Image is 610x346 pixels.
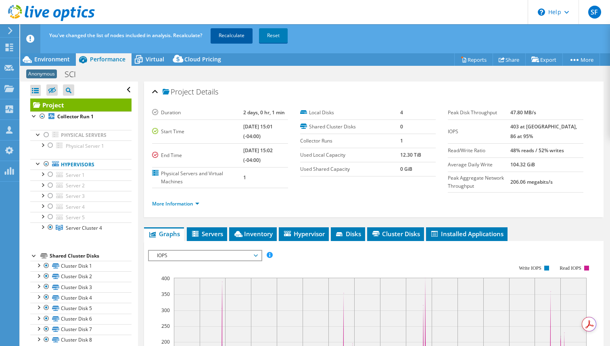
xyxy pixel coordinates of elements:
a: Server 2 [30,180,132,191]
label: Peak Disk Throughput [448,109,510,117]
a: Share [493,53,526,66]
span: Servers [191,230,223,238]
div: Shared Cluster Disks [50,251,132,261]
span: Hypervisor [283,230,325,238]
text: 250 [161,323,170,329]
b: 1 [243,174,246,181]
span: Server Cluster 4 [66,224,102,231]
a: Server Cluster 4 [30,222,132,233]
label: Physical Servers and Virtual Machines [152,170,243,186]
a: Reset [259,28,288,43]
a: Collector Run 1 [30,111,132,122]
span: Cloud Pricing [184,55,221,63]
span: Disks [335,230,361,238]
span: Inventory [233,230,273,238]
a: Physical Server 1 [30,140,132,151]
span: Server 1 [66,172,85,178]
a: Cluster Disk 5 [30,303,132,313]
text: Write IOPS [519,265,542,271]
a: Cluster Disk 7 [30,324,132,335]
label: Used Local Capacity [300,151,401,159]
a: Recalculate [211,28,253,43]
a: More Information [152,200,199,207]
span: Project [163,88,194,96]
a: Project [30,99,132,111]
b: 4 [400,109,403,116]
label: Peak Aggregate Network Throughput [448,174,510,190]
span: Environment [34,55,70,63]
a: Server 5 [30,212,132,222]
span: SF [588,6,601,19]
a: Reports [454,53,493,66]
b: 48% reads / 52% writes [510,147,564,154]
label: Average Daily Write [448,161,510,169]
b: 0 [400,123,403,130]
label: Start Time [152,128,243,136]
a: Cluster Disk 8 [30,335,132,345]
a: Cluster Disk 4 [30,292,132,303]
span: You've changed the list of nodes included in analysis. Recalculate? [49,32,202,39]
a: Cluster Disk 6 [30,314,132,324]
span: Server 3 [66,193,85,199]
text: 350 [161,291,170,298]
b: 403 at [GEOGRAPHIC_DATA], 86 at 95% [510,123,577,140]
label: Shared Cluster Disks [300,123,401,131]
b: 0 GiB [400,166,412,172]
b: 1 [400,137,403,144]
label: IOPS [448,128,510,136]
b: 47.80 MB/s [510,109,536,116]
a: Hypervisors [30,159,132,170]
a: Server 4 [30,201,132,212]
b: 104.32 GiB [510,161,535,168]
span: Server 4 [66,203,85,210]
a: Server 1 [30,170,132,180]
label: End Time [152,151,243,159]
span: Performance [90,55,125,63]
b: 12.30 TiB [400,151,421,158]
text: Read IOPS [560,265,582,271]
text: 200 [161,338,170,345]
text: 300 [161,307,170,314]
label: Collector Runs [300,137,401,145]
a: Cluster Disk 1 [30,261,132,271]
a: Cluster Disk 2 [30,271,132,282]
span: Virtual [146,55,164,63]
span: Server 2 [66,182,85,189]
a: Server 3 [30,191,132,201]
label: Local Disks [300,109,401,117]
span: Details [196,87,218,96]
a: Physical Servers [30,130,132,140]
span: IOPS [153,251,257,260]
span: Anonymous [26,69,57,78]
span: Graphs [148,230,180,238]
a: Cluster Disk 3 [30,282,132,292]
h1: SCI [61,70,88,79]
b: Collector Run 1 [57,113,94,120]
span: Installed Applications [430,230,503,238]
b: [DATE] 15:02 (-04:00) [243,147,273,164]
label: Used Shared Capacity [300,165,401,173]
text: 400 [161,275,170,282]
label: Duration [152,109,243,117]
b: [DATE] 15:01 (-04:00) [243,123,273,140]
label: Read/Write Ratio [448,147,510,155]
span: Cluster Disks [371,230,420,238]
svg: \n [538,8,545,16]
a: Export [525,53,563,66]
span: Server 5 [66,214,85,221]
b: 206.06 megabits/s [510,178,553,185]
span: Physical Server 1 [66,143,104,149]
b: 2 days, 0 hr, 1 min [243,109,285,116]
a: More [562,53,600,66]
